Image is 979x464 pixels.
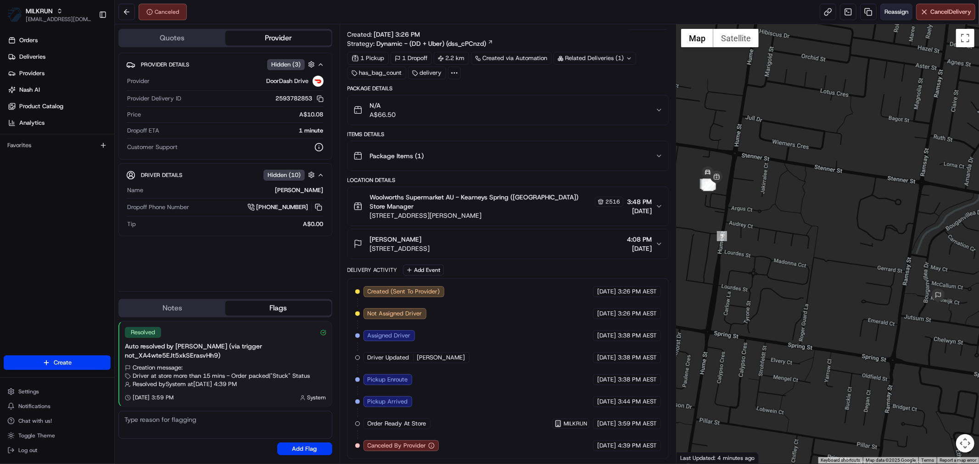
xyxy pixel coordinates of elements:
[271,61,301,69] span: Hidden ( 3 )
[348,187,668,226] button: Woolworths Supermarket AU - Kearneys Spring ([GEOGRAPHIC_DATA]) Store Manager2516[STREET_ADDRESS]...
[127,220,136,228] span: Tip
[679,452,709,464] a: Open this area in Google Maps (opens a new window)
[618,420,657,428] span: 3:59 PM AEST
[370,211,623,220] span: [STREET_ADDRESS][PERSON_NAME]
[618,309,657,318] span: 3:26 PM AEST
[370,235,422,244] span: [PERSON_NAME]
[618,398,657,406] span: 3:44 PM AEST
[267,59,317,70] button: Hidden (3)
[141,171,182,179] span: Driver Details
[347,266,397,274] div: Delivery Activity
[627,197,652,206] span: 3:48 PM
[368,420,426,428] span: Order Ready At Store
[597,287,616,296] span: [DATE]
[956,29,974,47] button: Toggle fullscreen view
[127,94,181,103] span: Provider Delivery ID
[225,301,331,315] button: Flags
[347,30,420,39] span: Created:
[127,203,189,211] span: Dropoff Phone Number
[377,39,487,48] span: Dynamic - (DD + Uber) (dss_cPCnzd)
[597,420,616,428] span: [DATE]
[4,444,111,457] button: Log out
[408,66,446,79] div: delivery
[605,198,620,205] span: 2516
[597,331,616,340] span: [DATE]
[681,29,713,47] button: Show street map
[348,229,668,259] button: [PERSON_NAME][STREET_ADDRESS]4:08 PM[DATE]
[19,36,38,44] span: Orders
[347,131,669,138] div: Items Details
[703,178,713,188] div: 17
[347,85,669,92] div: Package Details
[18,432,55,439] span: Toggle Theme
[370,193,593,211] span: Woolworths Supermarket AU - Kearneys Spring ([GEOGRAPHIC_DATA]) Store Manager
[677,452,759,464] div: Last Updated: 4 minutes ago
[139,4,187,20] button: Canceled
[916,4,975,20] button: CancelDelivery
[141,61,189,68] span: Provider Details
[133,372,310,380] span: Driver at store more than 15 mins - Order packed | "Stuck" Status
[4,138,111,153] div: Favorites
[940,458,976,463] a: Report a map error
[4,385,111,398] button: Settings
[597,354,616,362] span: [DATE]
[277,442,332,455] button: Add Flag
[126,57,324,72] button: Provider DetailsHidden (3)
[554,52,636,65] div: Related Deliveries (1)
[347,39,493,48] div: Strategy:
[618,354,657,362] span: 3:38 PM AEST
[19,119,45,127] span: Analytics
[368,442,426,450] span: Canceled By Provider
[434,52,469,65] div: 2.2 km
[140,220,324,228] div: A$0.00
[4,83,114,97] a: Nash AI
[127,127,159,135] span: Dropoff ETA
[163,127,324,135] div: 1 minute
[4,4,95,26] button: MILKRUNMILKRUN[EMAIL_ADDRESS][DOMAIN_NAME]
[884,8,908,16] span: Reassign
[19,86,40,94] span: Nash AI
[313,76,324,87] img: doordash_logo_v2.png
[368,331,411,340] span: Assigned Driver
[19,102,63,110] span: Product Catalog
[564,420,587,427] span: MILKRUN
[300,110,324,119] span: A$10.08
[821,457,860,464] button: Keyboard shortcuts
[417,354,465,362] span: [PERSON_NAME]
[597,398,616,406] span: [DATE]
[7,7,22,22] img: MILKRUN
[866,458,916,463] span: Map data ©2025 Google
[377,39,493,48] a: Dynamic - (DD + Uber) (dss_cPCnzd)
[26,6,53,16] button: MILKRUN
[125,327,161,338] div: Resolved
[26,16,91,23] button: [EMAIL_ADDRESS][DOMAIN_NAME]
[119,31,225,45] button: Quotes
[4,33,114,48] a: Orders
[921,458,934,463] a: Terms
[713,29,759,47] button: Show satellite imagery
[368,354,409,362] span: Driver Updated
[348,141,668,171] button: Package Items (1)
[597,442,616,450] span: [DATE]
[347,66,406,79] div: has_bag_count
[4,116,114,130] a: Analytics
[374,30,420,39] span: [DATE] 3:26 PM
[347,52,389,65] div: 1 Pickup
[127,77,150,85] span: Provider
[347,177,669,184] div: Location Details
[127,110,141,119] span: Price
[247,202,324,212] a: [PHONE_NUMBER]
[133,380,186,388] span: Resolved by System
[4,66,114,81] a: Providers
[4,429,111,442] button: Toggle Theme
[370,244,430,253] span: [STREET_ADDRESS]
[471,52,552,65] a: Created via Automation
[370,110,396,119] span: A$66.50
[368,287,440,296] span: Created (Sent To Provider)
[700,179,710,189] div: 15
[4,414,111,427] button: Chat with us!
[4,50,114,64] a: Deliveries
